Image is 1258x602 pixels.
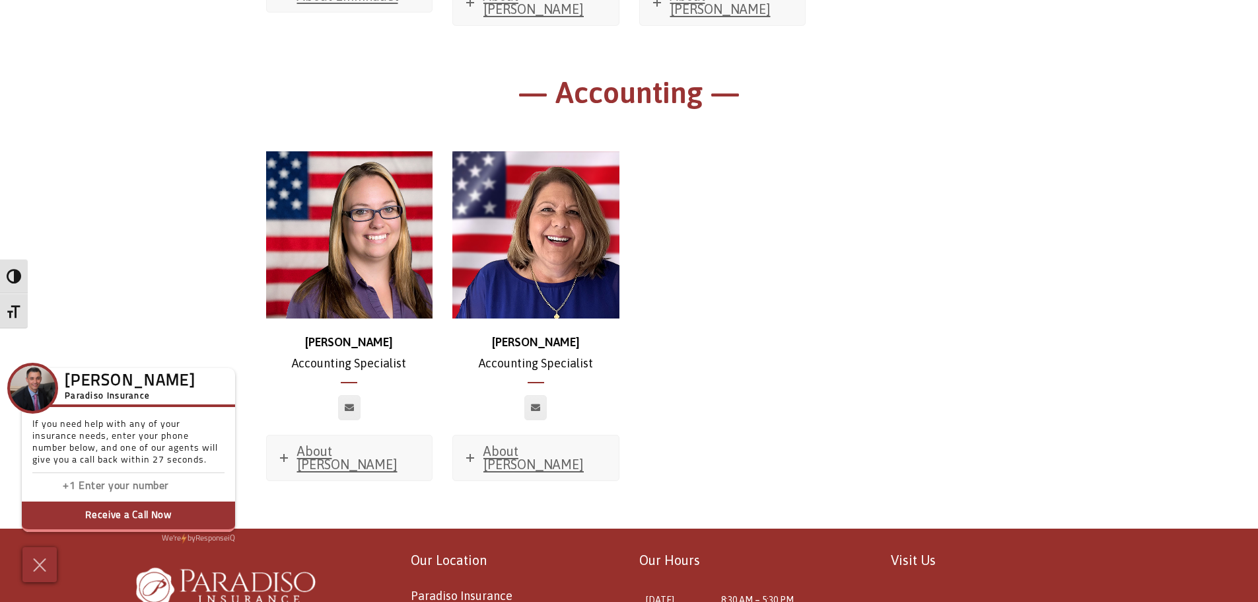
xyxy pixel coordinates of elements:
[453,435,619,480] a: About [PERSON_NAME]
[891,548,1123,572] p: Visit Us
[162,535,235,543] a: We'rePowered by iconbyResponseiQ
[181,533,187,544] img: Powered by icon
[30,554,50,576] img: Cross icon
[10,365,55,411] img: Company Icon
[483,443,584,472] span: About [PERSON_NAME]
[297,443,398,472] span: About [PERSON_NAME]
[452,332,619,375] p: Accounting Specialist
[411,548,619,572] p: Our Location
[266,73,993,119] h1: — Accounting —
[39,477,79,496] input: Enter country code
[162,535,195,543] span: We're by
[79,477,211,496] input: Enter phone number
[639,548,871,572] p: Our Hours
[266,151,433,319] img: website image temp stephanie 2 (1)
[305,335,393,349] strong: [PERSON_NAME]
[492,335,580,349] strong: [PERSON_NAME]
[32,419,225,473] p: If you need help with any of your insurance needs, enter your phone number below, and one of our ...
[452,151,619,319] img: Judy Martocchio_500x500
[65,376,195,388] h3: [PERSON_NAME]
[266,332,433,375] p: Accounting Specialist
[22,502,235,532] button: Receive a Call Now
[65,389,195,404] h5: Paradiso Insurance
[267,435,433,480] a: About [PERSON_NAME]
